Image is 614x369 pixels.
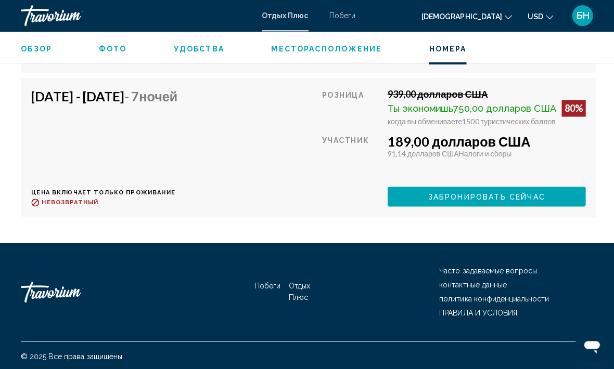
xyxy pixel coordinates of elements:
[456,148,509,157] span: Налоги и сборы
[419,9,509,24] button: Изменить язык
[573,10,586,21] span: БН
[321,133,378,178] div: Участник
[31,188,185,195] p: ЦЕНА ВКЛЮЧАЕТ ТОЛЬКО ПРОЖИВАНИЕ
[261,11,307,20] a: Отдых Плюс
[124,88,177,103] span: - 7
[460,116,553,125] span: 1500 туристических баллов
[321,88,378,125] div: Розница
[437,279,504,287] a: контактные данные
[253,280,279,288] a: Побеги
[270,44,380,53] button: МЕСТОРАСПОЛОЖЕНИЕ
[386,88,583,99] div: 939,00 долларов США
[386,186,583,205] button: ЗАБРОНИРОВАТЬ СЕЙЧАС
[386,102,451,113] span: Ты экономишь
[99,44,126,53] button: фото
[288,280,309,300] a: Отдых Плюс
[451,102,554,113] span: 750,00 долларов США
[525,12,541,21] span: USD
[21,5,250,26] a: Травориум
[427,44,464,53] button: Номера
[386,148,583,157] div: 91,14 долларов США
[419,12,500,21] span: [DEMOGRAPHIC_DATA]
[21,350,123,359] span: © 2025 Все права защищены.
[386,116,460,125] span: когда вы обмениваете
[31,88,177,103] h4: [DATE] - [DATE]
[328,11,354,20] a: Побеги
[42,198,98,205] span: НЕВОЗВРАТНЫЙ
[572,327,606,361] iframe: Кнопка запуска окна обмена сообщениями
[566,5,593,27] button: Меню пользователя
[173,44,223,53] button: Удобства
[426,192,543,200] span: ЗАБРОНИРОВАТЬ СЕЙЧАС
[21,275,125,306] a: Травориум
[437,265,534,273] a: Часто задаваемые вопросы
[559,99,583,116] div: 80%
[138,88,177,103] span: ночей
[437,293,546,301] a: политика конфиденциальности
[437,307,515,315] a: ПРАВИЛА И УСЛОВИЯ
[386,133,583,148] div: 189,00 долларов США
[21,44,52,53] button: ОБЗОР
[525,9,551,24] button: Изменить валюту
